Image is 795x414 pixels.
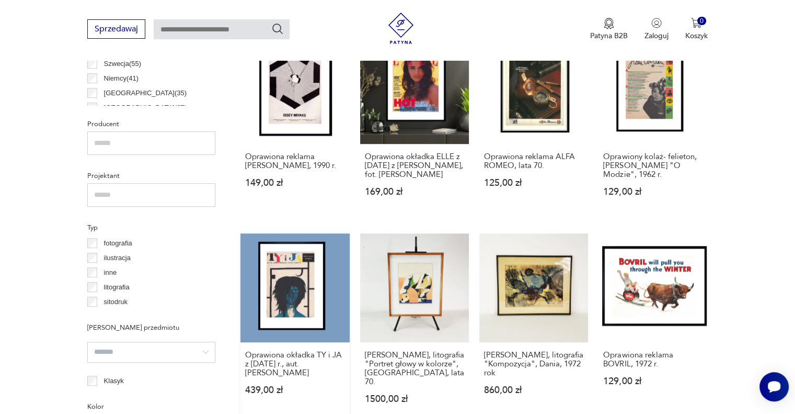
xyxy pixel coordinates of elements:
[104,375,124,387] p: Klasyk
[590,18,628,41] button: Patyna B2B
[87,26,145,33] a: Sprzedawaj
[87,118,215,130] p: Producent
[104,87,187,99] p: [GEOGRAPHIC_DATA] ( 35 )
[603,187,702,196] p: 129,00 zł
[87,401,215,412] p: Kolor
[697,17,706,26] div: 0
[87,19,145,39] button: Sprzedawaj
[590,31,628,41] p: Patyna B2B
[385,13,417,44] img: Patyna - sklep z meblami i dekoracjami vintage
[484,351,583,377] h3: [PERSON_NAME], litografia "Kompozycja", Dania, 1972 rok
[245,178,344,187] p: 149,00 zł
[603,377,702,386] p: 129,00 zł
[484,178,583,187] p: 125,00 zł
[590,18,628,41] a: Ikona medaluPatyna B2B
[759,372,789,401] iframe: Smartsupp widget button
[87,222,215,233] p: Typ
[245,152,344,170] h3: Oprawiona reklama [PERSON_NAME], 1990 r.
[87,170,215,182] p: Projektant
[104,296,128,308] p: sitodruk
[87,322,215,333] p: [PERSON_NAME] przedmiotu
[104,58,142,70] p: Szwecja ( 55 )
[603,152,702,179] h3: Oprawiony kolaż- felieton, [PERSON_NAME] "O Modzie", 1962 r.
[365,187,464,196] p: 169,00 zł
[245,351,344,377] h3: Oprawiona okładka TY i JA z [DATE] r., aut. [PERSON_NAME]
[104,102,187,114] p: [GEOGRAPHIC_DATA] ( 27 )
[245,386,344,395] p: 439,00 zł
[691,18,701,28] img: Ikona koszyka
[604,18,614,29] img: Ikona medalu
[644,31,669,41] p: Zaloguj
[479,35,588,216] a: Oprawiona reklama ALFA ROMEO, lata 70.Oprawiona reklama ALFA ROMEO, lata 70.125,00 zł
[240,35,349,216] a: Oprawiona reklama Issey Miyake, 1990 r.Oprawiona reklama [PERSON_NAME], 1990 r.149,00 zł
[104,267,117,278] p: inne
[360,35,469,216] a: Oprawiona okładka ELLE z marca 1991 z Heleną Christianson, fot. Andrew MacPhersonOprawiona okładk...
[685,18,708,41] button: 0Koszyk
[598,35,707,216] a: Oprawiony kolaż- felieton, JEAN COCTEAU "O Modzie", 1962 r.Oprawiony kolaż- felieton, [PERSON_NAM...
[484,152,583,170] h3: Oprawiona reklama ALFA ROMEO, lata 70.
[104,73,139,84] p: Niemcy ( 41 )
[365,395,464,404] p: 1500,00 zł
[365,351,464,386] h3: [PERSON_NAME], litografia "Portret głowy w kolorze", [GEOGRAPHIC_DATA], lata 70.
[685,31,708,41] p: Koszyk
[104,238,132,249] p: fotografia
[484,386,583,395] p: 860,00 zł
[603,351,702,368] h3: Oprawiona reklama BOVRIL, 1972 r.
[271,23,284,35] button: Szukaj
[104,282,130,293] p: litografia
[644,18,669,41] button: Zaloguj
[651,18,662,28] img: Ikonka użytkownika
[365,152,464,179] h3: Oprawiona okładka ELLE z [DATE] z [PERSON_NAME], fot. [PERSON_NAME]
[104,252,131,264] p: ilustracja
